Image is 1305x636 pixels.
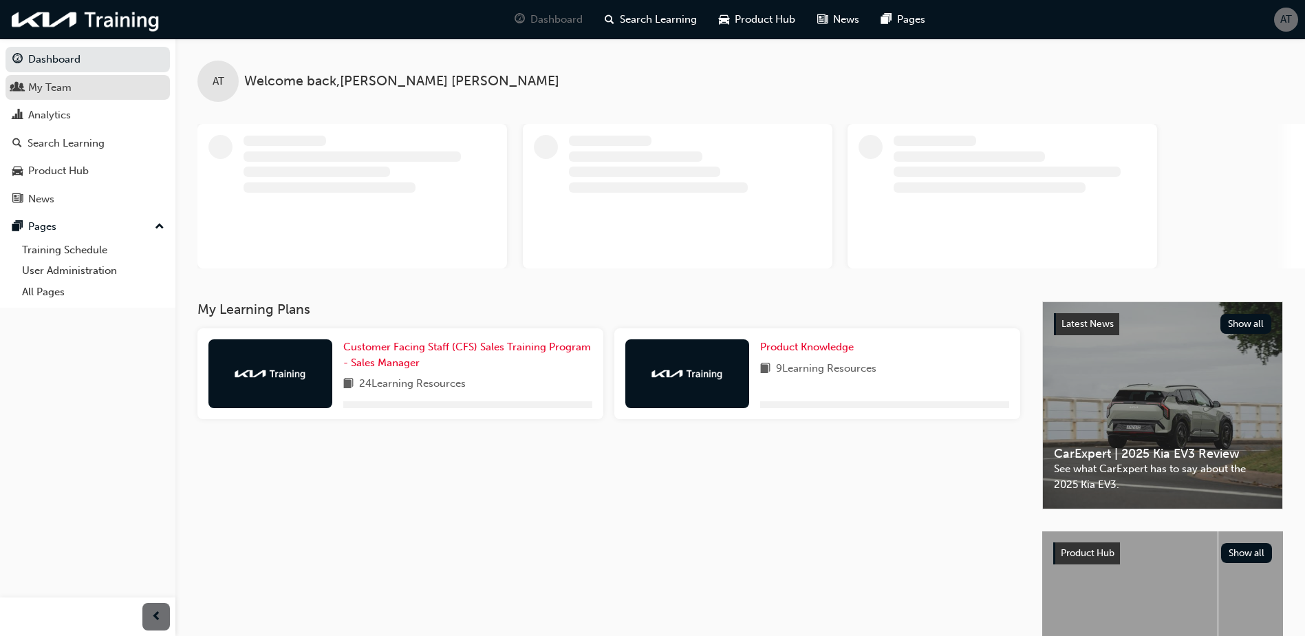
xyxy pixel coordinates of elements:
span: 9 Learning Resources [776,361,876,378]
span: Search Learning [620,12,697,28]
span: car-icon [12,165,23,178]
span: News [833,12,859,28]
span: book-icon [760,361,770,378]
a: Latest NewsShow all [1054,313,1271,335]
div: News [28,191,54,207]
a: All Pages [17,282,170,303]
a: Customer Facing Staff (CFS) Sales Training Program - Sales Manager [343,339,592,370]
button: AT [1274,8,1298,32]
button: Show all [1220,314,1272,334]
span: guage-icon [12,54,23,66]
span: pages-icon [12,221,23,233]
img: kia-training [7,6,165,34]
a: search-iconSearch Learning [594,6,708,34]
a: Search Learning [6,131,170,156]
a: Product Knowledge [760,339,859,355]
a: My Team [6,75,170,100]
div: Product Hub [28,163,89,179]
span: search-icon [12,138,22,150]
a: Product Hub [6,158,170,184]
div: My Team [28,80,72,96]
span: news-icon [12,193,23,206]
span: search-icon [605,11,614,28]
span: pages-icon [881,11,892,28]
a: car-iconProduct Hub [708,6,806,34]
div: Analytics [28,107,71,123]
span: car-icon [719,11,729,28]
span: prev-icon [151,608,162,626]
span: guage-icon [515,11,525,28]
span: See what CarExpert has to say about the 2025 Kia EV3. [1054,461,1271,492]
a: Latest NewsShow allCarExpert | 2025 Kia EV3 ReviewSee what CarExpert has to say about the 2025 Ki... [1042,301,1283,509]
button: Pages [6,214,170,240]
span: news-icon [817,11,828,28]
div: Search Learning [28,136,105,151]
span: Product Hub [1061,547,1114,559]
span: Product Knowledge [760,341,854,353]
a: User Administration [17,260,170,282]
span: book-icon [343,376,354,393]
a: Product HubShow all [1053,542,1272,564]
button: Show all [1221,543,1273,563]
span: Dashboard [530,12,583,28]
a: Analytics [6,103,170,128]
a: guage-iconDashboard [504,6,594,34]
span: Customer Facing Staff (CFS) Sales Training Program - Sales Manager [343,341,591,369]
a: Training Schedule [17,240,170,261]
span: Welcome back , [PERSON_NAME] [PERSON_NAME] [244,74,559,89]
a: pages-iconPages [870,6,936,34]
span: people-icon [12,82,23,94]
img: kia-training [649,367,725,381]
span: up-icon [155,218,164,236]
span: AT [213,74,224,89]
a: news-iconNews [806,6,870,34]
span: Product Hub [735,12,795,28]
span: AT [1280,12,1292,28]
h3: My Learning Plans [197,301,1020,317]
span: Latest News [1061,318,1114,330]
button: DashboardMy TeamAnalyticsSearch LearningProduct HubNews [6,44,170,214]
a: Dashboard [6,47,170,72]
a: News [6,187,170,212]
div: Pages [28,219,56,235]
span: CarExpert | 2025 Kia EV3 Review [1054,446,1271,462]
img: kia-training [233,367,308,381]
span: chart-icon [12,109,23,122]
span: 24 Learning Resources [359,376,466,393]
span: Pages [897,12,925,28]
